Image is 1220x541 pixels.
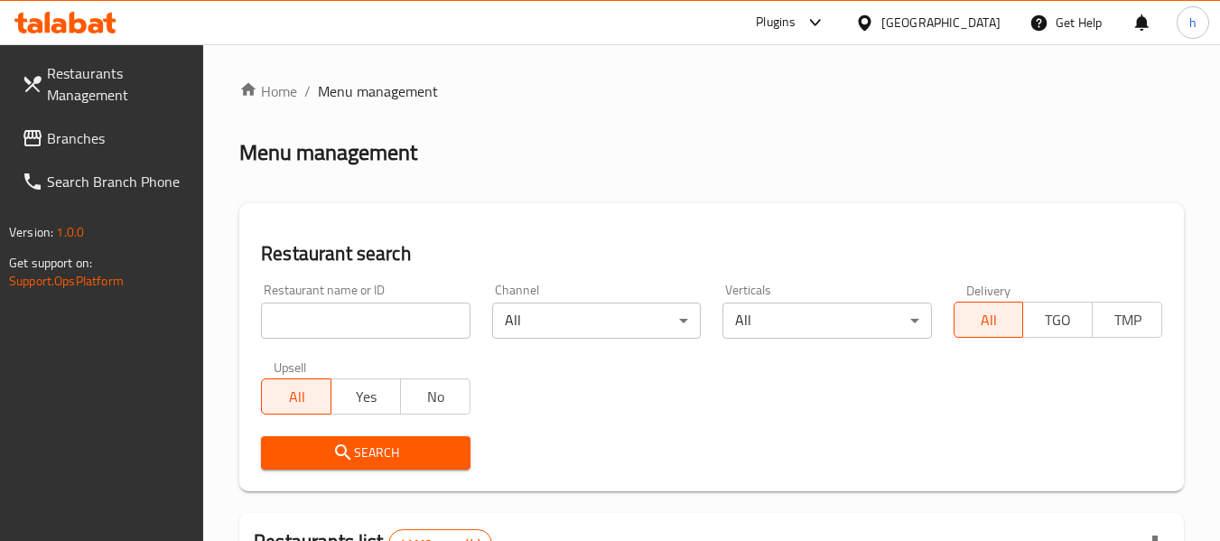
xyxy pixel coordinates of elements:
button: Search [261,436,470,470]
a: Home [239,80,297,102]
h2: Menu management [239,138,417,167]
span: TMP [1100,307,1155,333]
nav: breadcrumb [239,80,1184,102]
span: Restaurants Management [47,62,190,106]
button: TGO [1022,302,1093,338]
span: h [1189,13,1197,33]
a: Search Branch Phone [7,160,204,203]
button: No [400,378,470,415]
input: Search for restaurant name or ID.. [261,303,470,339]
a: Support.OpsPlatform [9,269,124,293]
button: TMP [1092,302,1162,338]
a: Restaurants Management [7,51,204,117]
div: All [722,303,931,339]
span: Search Branch Phone [47,171,190,192]
span: Yes [339,384,394,410]
span: All [269,384,324,410]
span: No [408,384,463,410]
div: All [492,303,701,339]
a: Branches [7,117,204,160]
span: Branches [47,127,190,149]
label: Upsell [274,360,307,373]
span: TGO [1030,307,1085,333]
div: [GEOGRAPHIC_DATA] [881,13,1001,33]
button: Yes [331,378,401,415]
span: 1.0.0 [56,220,84,244]
div: Plugins [756,12,796,33]
span: Get support on: [9,251,92,275]
span: Version: [9,220,53,244]
h2: Restaurant search [261,240,1162,267]
button: All [261,378,331,415]
span: Menu management [318,80,438,102]
li: / [304,80,311,102]
button: All [954,302,1024,338]
label: Delivery [966,284,1011,296]
span: All [962,307,1017,333]
span: Search [275,442,455,464]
